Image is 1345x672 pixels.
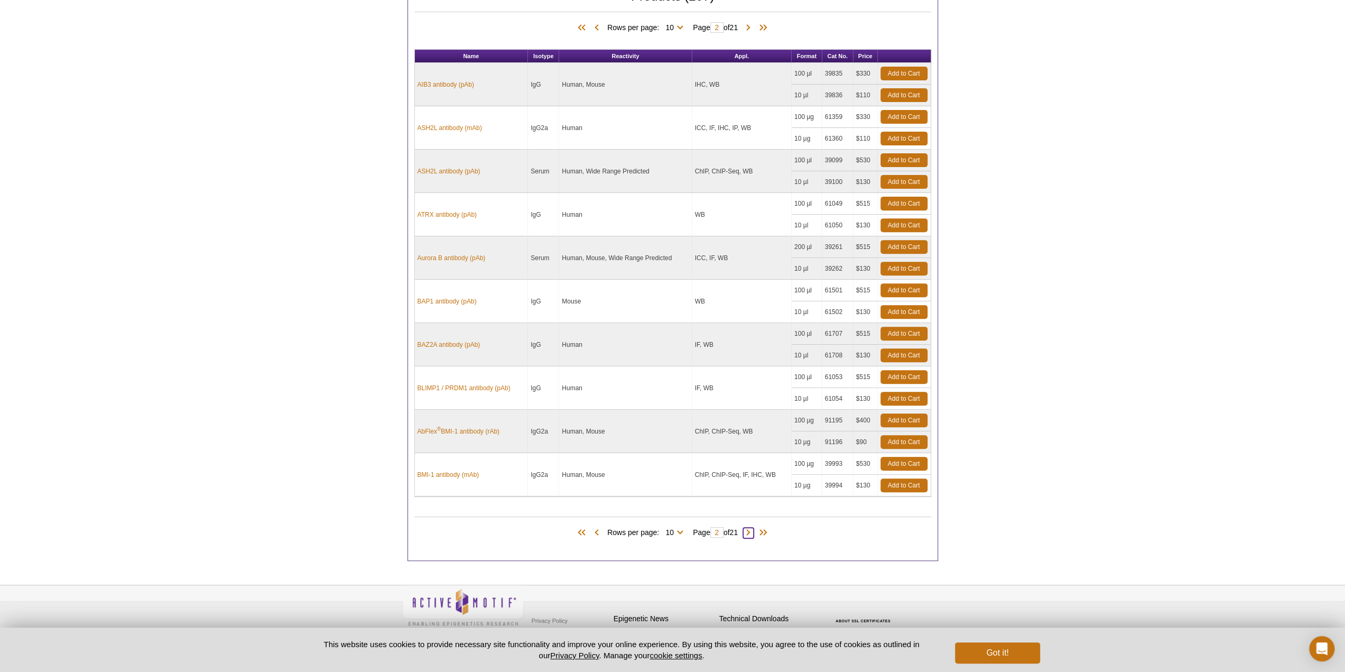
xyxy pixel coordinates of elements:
a: AbFlex®BMI-1 antibody (rAb) [418,427,499,436]
td: 39262 [822,258,854,280]
span: Page of [688,22,743,33]
a: Aurora B antibody (pAb) [418,253,486,263]
a: Add to Cart [880,132,927,145]
td: 39994 [822,475,854,496]
td: Serum [528,236,559,280]
span: Next Page [743,23,754,33]
td: $130 [854,171,878,193]
td: 10 µl [792,171,822,193]
span: Page of [688,527,743,538]
td: 39099 [822,150,854,171]
td: 100 µl [792,193,822,215]
td: IF, WB [692,366,792,410]
td: 100 µg [792,106,822,128]
td: Human, Wide Range Predicted [559,150,692,193]
a: Add to Cart [880,153,927,167]
th: Price [854,50,878,63]
td: 61049 [822,193,854,215]
span: Last Page [754,528,769,538]
span: First Page [576,23,591,33]
td: WB [692,280,792,323]
td: 39261 [822,236,854,258]
h4: Technical Downloads [719,614,820,623]
td: 10 µl [792,345,822,366]
td: $515 [854,193,878,215]
td: 39836 [822,85,854,106]
a: ASH2L antibody (mAb) [418,123,482,133]
a: Add to Cart [880,218,927,232]
th: Cat No. [822,50,854,63]
td: Human, Mouse [559,453,692,496]
td: Human [559,323,692,366]
td: 91195 [822,410,854,431]
a: Add to Cart [880,370,927,384]
a: ASH2L antibody (pAb) [418,167,480,176]
a: Add to Cart [880,88,927,102]
td: Human, Mouse [559,63,692,106]
td: $130 [854,258,878,280]
a: BAZ2A antibody (pAb) [418,340,480,349]
th: Name [415,50,528,63]
span: First Page [576,528,591,538]
td: IgG [528,193,559,236]
td: 100 µl [792,323,822,345]
td: 200 µl [792,236,822,258]
td: 10 µg [792,431,822,453]
td: $400 [854,410,878,431]
a: ABOUT SSL CERTIFICATES [836,619,891,623]
td: 10 µl [792,215,822,236]
a: Add to Cart [880,110,927,124]
td: $110 [854,85,878,106]
span: Previous Page [591,23,602,33]
a: Add to Cart [880,478,927,492]
td: 100 µl [792,366,822,388]
td: IgG [528,280,559,323]
a: Add to Cart [880,435,927,449]
span: Previous Page [591,528,602,538]
td: 10 µl [792,301,822,323]
td: 61050 [822,215,854,236]
span: 21 [729,23,738,32]
td: IgG [528,323,559,366]
a: Add to Cart [880,197,927,210]
td: IHC, WB [692,63,792,106]
td: $515 [854,323,878,345]
td: $515 [854,280,878,301]
td: 61360 [822,128,854,150]
td: 100 µg [792,453,822,475]
span: 21 [729,528,738,537]
td: 91196 [822,431,854,453]
th: Format [792,50,822,63]
td: Serum [528,150,559,193]
a: Add to Cart [880,413,927,427]
button: cookie settings [650,651,702,660]
td: 61707 [822,323,854,345]
td: $130 [854,388,878,410]
td: IgG [528,366,559,410]
div: Open Intercom Messenger [1309,636,1334,661]
td: IgG2a [528,106,559,150]
td: 39100 [822,171,854,193]
button: Got it! [955,642,1040,664]
span: Rows per page: [607,22,688,32]
td: 10 µl [792,388,822,410]
th: Reactivity [559,50,692,63]
a: Add to Cart [880,175,927,189]
a: BAP1 antibody (pAb) [418,297,477,306]
td: $530 [854,453,878,475]
td: Human [559,366,692,410]
td: ICC, IF, IHC, IP, WB [692,106,792,150]
td: 61502 [822,301,854,323]
td: $330 [854,106,878,128]
td: 61708 [822,345,854,366]
td: 61054 [822,388,854,410]
a: Add to Cart [880,457,927,471]
td: IF, WB [692,323,792,366]
td: $130 [854,301,878,323]
a: ATRX antibody (pAb) [418,210,477,219]
a: Add to Cart [880,262,927,275]
td: 10 µg [792,128,822,150]
p: This website uses cookies to provide necessary site functionality and improve your online experie... [305,639,938,661]
td: ICC, IF, WB [692,236,792,280]
table: Click to Verify - This site chose Symantec SSL for secure e-commerce and confidential communicati... [825,604,904,627]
